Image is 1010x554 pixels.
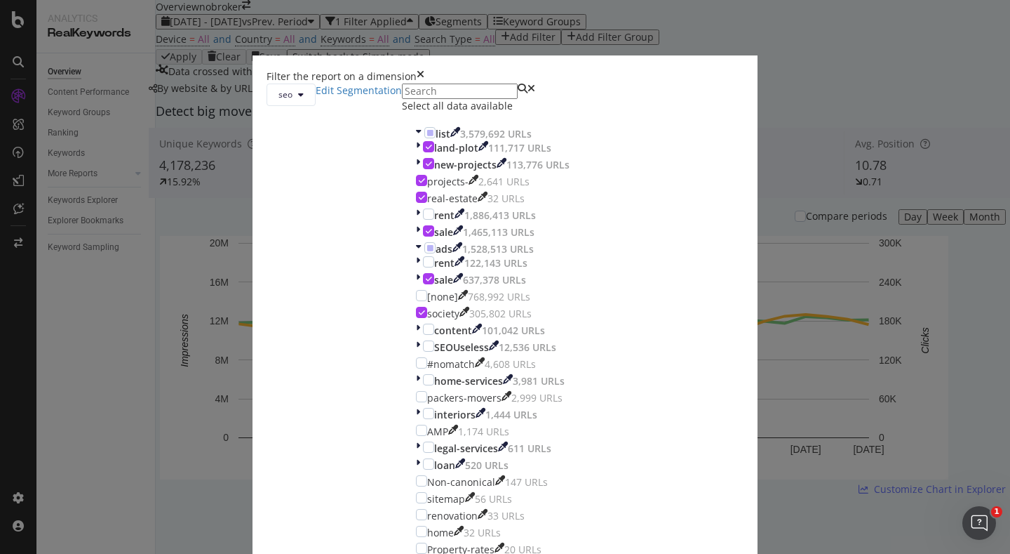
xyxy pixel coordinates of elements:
div: rent [434,209,454,223]
input: Search [402,84,518,99]
div: Non-canonical [427,475,495,489]
div: interiors [434,408,476,422]
div: 1,444 URLs [485,408,537,422]
div: 520 URLs [465,459,509,473]
div: Select all data available [402,99,584,113]
div: Filter the report on a dimension [267,70,417,84]
div: AMP [427,425,448,439]
span: 1 [991,506,1002,517]
div: 2,641 URLs [478,175,530,189]
div: 1,465,113 URLs [463,225,534,239]
div: home [427,526,454,540]
div: 3,981 URLs [513,374,565,388]
div: 768,992 URLs [468,290,530,304]
div: 1,528,513 URLs [462,242,534,256]
div: 1,174 URLs [458,425,509,439]
div: legal-services [434,442,498,456]
div: home-services [434,374,503,388]
div: 111,717 URLs [488,141,551,155]
div: 32 URLs [464,526,501,540]
div: sitemap [427,492,465,506]
div: ads [436,242,452,256]
div: new-projects [434,158,497,172]
div: 12,536 URLs [499,341,556,355]
div: 56 URLs [475,492,512,506]
div: 122,143 URLs [464,256,527,270]
div: content [434,324,472,338]
span: seo [278,88,292,100]
div: sale [434,273,453,287]
div: 113,776 URLs [506,158,570,172]
div: land-plot [434,141,478,155]
a: Edit Segmentation [316,84,402,106]
div: 1,886,413 URLs [464,209,536,223]
div: 33 URLs [487,509,525,523]
div: 611 URLs [508,442,551,456]
div: times [417,70,424,84]
button: seo [267,84,316,106]
div: 305,802 URLs [469,307,532,321]
div: renovation [427,509,478,523]
div: rent [434,256,454,270]
div: projects- [427,175,469,189]
iframe: Intercom live chat [962,506,996,540]
div: 3,579,692 URLs [460,127,532,141]
div: society [427,307,459,321]
div: 147 URLs [505,475,548,489]
div: 32 URLs [487,192,525,206]
div: 101,042 URLs [482,324,545,338]
div: packers-movers [427,391,501,405]
div: [none] [427,290,458,304]
div: 2,999 URLs [511,391,563,405]
div: real-estate [427,192,478,206]
div: #nomatch [427,357,475,371]
div: sale [434,225,453,239]
div: SEOUseless [434,341,489,355]
div: list [436,127,450,141]
div: 4,608 URLs [485,357,536,371]
div: loan [434,459,455,473]
div: 637,378 URLs [463,273,526,287]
